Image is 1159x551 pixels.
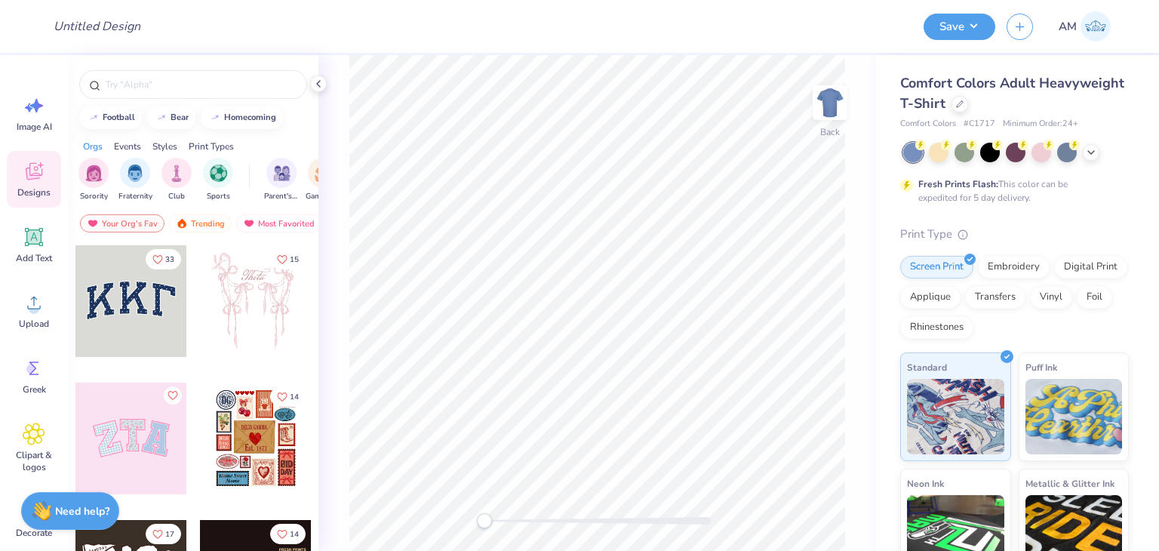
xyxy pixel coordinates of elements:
[23,383,46,396] span: Greek
[907,379,1004,454] img: Standard
[16,527,52,539] span: Decorate
[203,158,233,202] button: filter button
[907,476,944,491] span: Neon Ink
[79,106,142,129] button: football
[236,214,321,232] div: Most Favorited
[315,165,332,182] img: Game Day Image
[306,191,340,202] span: Game Day
[264,158,299,202] div: filter for Parent's Weekend
[17,186,51,199] span: Designs
[273,165,291,182] img: Parent's Weekend Image
[815,88,845,118] img: Back
[1025,379,1123,454] img: Puff Ink
[80,214,164,232] div: Your Org's Fav
[964,118,995,131] span: # C1717
[171,113,189,122] div: bear
[55,504,109,519] strong: Need help?
[918,178,998,190] strong: Fresh Prints Flash:
[85,165,103,182] img: Sorority Image
[907,359,947,375] span: Standard
[209,113,221,122] img: trend_line.gif
[900,74,1124,112] span: Comfort Colors Adult Heavyweight T-Shirt
[203,158,233,202] div: filter for Sports
[146,249,181,269] button: Like
[207,191,230,202] span: Sports
[147,106,195,129] button: bear
[965,286,1025,309] div: Transfers
[146,524,181,544] button: Like
[1081,11,1111,42] img: Abhinav Mohan
[164,386,182,405] button: Like
[1059,18,1077,35] span: AM
[1030,286,1072,309] div: Vinyl
[42,11,152,42] input: Untitled Design
[88,113,100,122] img: trend_line.gif
[16,252,52,264] span: Add Text
[78,158,109,202] button: filter button
[161,158,192,202] div: filter for Club
[477,513,492,528] div: Accessibility label
[189,140,234,153] div: Print Types
[165,531,174,538] span: 17
[152,140,177,153] div: Styles
[168,165,185,182] img: Club Image
[264,158,299,202] button: filter button
[306,158,340,202] div: filter for Game Day
[900,118,956,131] span: Comfort Colors
[103,113,135,122] div: football
[201,106,283,129] button: homecoming
[118,158,152,202] div: filter for Fraternity
[127,165,143,182] img: Fraternity Image
[78,158,109,202] div: filter for Sorority
[169,214,232,232] div: Trending
[104,77,297,92] input: Try "Alpha"
[290,256,299,263] span: 15
[1003,118,1078,131] span: Minimum Order: 24 +
[87,218,99,229] img: most_fav.gif
[270,386,306,407] button: Like
[900,316,973,339] div: Rhinestones
[264,191,299,202] span: Parent's Weekend
[83,140,103,153] div: Orgs
[114,140,141,153] div: Events
[1077,286,1112,309] div: Foil
[118,158,152,202] button: filter button
[19,318,49,330] span: Upload
[161,158,192,202] button: filter button
[1052,11,1117,42] a: AM
[80,191,108,202] span: Sorority
[9,449,59,473] span: Clipart & logos
[155,113,168,122] img: trend_line.gif
[290,531,299,538] span: 14
[165,256,174,263] span: 33
[1054,256,1127,279] div: Digital Print
[306,158,340,202] button: filter button
[978,256,1050,279] div: Embroidery
[924,14,995,40] button: Save
[168,191,185,202] span: Club
[270,249,306,269] button: Like
[118,191,152,202] span: Fraternity
[270,524,306,544] button: Like
[900,226,1129,243] div: Print Type
[176,218,188,229] img: trending.gif
[1025,476,1114,491] span: Metallic & Glitter Ink
[900,286,961,309] div: Applique
[918,177,1104,205] div: This color can be expedited for 5 day delivery.
[17,121,52,133] span: Image AI
[224,113,276,122] div: homecoming
[900,256,973,279] div: Screen Print
[1025,359,1057,375] span: Puff Ink
[290,393,299,401] span: 14
[820,125,840,139] div: Back
[210,165,227,182] img: Sports Image
[243,218,255,229] img: most_fav.gif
